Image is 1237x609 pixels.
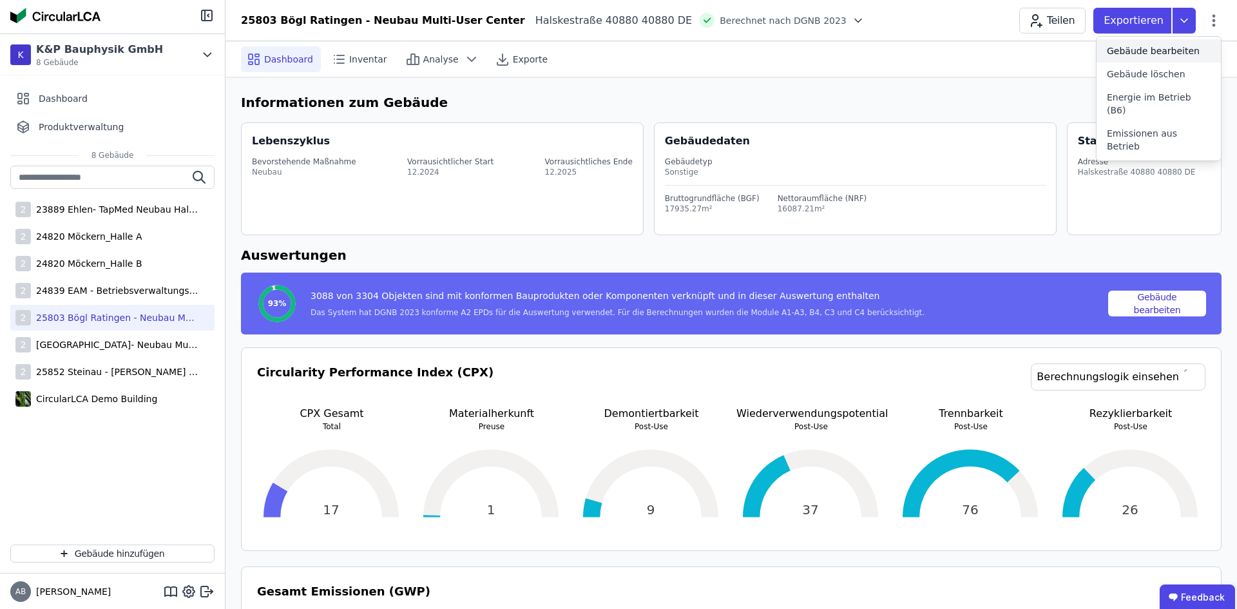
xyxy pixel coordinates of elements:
[545,167,633,177] div: 12.2025
[665,167,1046,177] div: Sonstige
[513,53,548,66] span: Exporte
[252,167,356,177] div: Neubau
[31,257,142,270] div: 24820 Möckern_Halle B
[1078,157,1196,167] div: Adresse
[39,92,88,105] span: Dashboard
[15,229,31,244] div: 2
[31,284,198,297] div: 24839 EAM - Betriebsverwaltungsgebäude (KM)
[15,310,31,325] div: 2
[545,157,633,167] div: Vorrausichtliches Ende
[1107,68,1185,81] span: Gebäude löschen
[10,545,215,563] button: Gebäude hinzufügen
[778,204,867,214] div: 16087.21m²
[896,421,1046,432] p: Post-Use
[10,8,101,23] img: Concular
[1107,127,1211,153] span: Emissionen aus Betrieb
[1056,406,1205,421] p: Rezyklierbarkeit
[736,421,886,432] p: Post-Use
[1019,8,1086,34] button: Teilen
[31,203,198,216] div: 23889 Ehlen- TapMed Neubau Halle 2
[31,230,142,243] div: 24820 Möckern_Halle A
[15,202,31,217] div: 2
[896,406,1046,421] p: Trennbarkeit
[257,421,407,432] p: Total
[1107,44,1200,57] span: Gebäude bearbeiten
[39,121,124,133] span: Produktverwaltung
[736,406,886,421] p: Wiederverwendungspotential
[577,406,726,421] p: Demontiertbarkeit
[79,150,147,160] span: 8 Gebäude
[423,53,459,66] span: Analyse
[1108,291,1206,316] button: Gebäude bearbeiten
[665,204,760,214] div: 17935.27m²
[1104,13,1166,28] p: Exportieren
[31,338,198,351] div: [GEOGRAPHIC_DATA]- Neubau Multi-User Center
[241,13,525,28] div: 25803 Bögl Ratingen - Neubau Multi-User Center
[257,406,407,421] p: CPX Gesamt
[1078,167,1196,177] div: Halskestraße 40880 40880 DE
[1056,421,1205,432] p: Post-Use
[417,406,566,421] p: Materialherkunft
[15,337,31,353] div: 2
[15,256,31,271] div: 2
[241,93,1222,112] h6: Informationen zum Gebäude
[311,289,925,307] div: 3088 von 3304 Objekten sind mit konformen Bauprodukten oder Komponenten verknüpft und in dieser A...
[407,167,494,177] div: 12.2024
[311,307,925,318] div: Das System hat DGNB 2023 konforme A2 EPDs für die Auswertung verwendet. Für die Berechnungen wurd...
[577,421,726,432] p: Post-Use
[36,42,163,57] div: K&P Bauphysik GmbH
[241,246,1222,265] h6: Auswertungen
[1078,133,1129,149] div: Standort
[665,193,760,204] div: Bruttogrundfläche (BGF)
[15,588,26,595] span: AB
[252,157,356,167] div: Bevorstehende Maßnahme
[778,193,867,204] div: Nettoraumfläche (NRF)
[252,133,330,149] div: Lebenszyklus
[31,311,198,324] div: 25803 Bögl Ratingen - Neubau Multi-User Center
[36,57,163,68] span: 8 Gebäude
[665,157,1046,167] div: Gebäudetyp
[1107,91,1211,117] span: Energie im Betrieb (B6)
[407,157,494,167] div: Vorrausichtlicher Start
[417,421,566,432] p: Preuse
[31,392,157,405] div: CircularLCA Demo Building
[720,14,847,27] span: Berechnet nach DGNB 2023
[15,389,31,409] img: CircularLCA Demo Building
[525,13,693,28] div: Halskestraße 40880 40880 DE
[31,365,198,378] div: 25852 Steinau - [PERSON_NAME] Logistikzentrum
[257,363,494,406] h3: Circularity Performance Index (CPX)
[257,583,1205,601] h3: Gesamt Emissionen (GWP)
[665,133,1056,149] div: Gebäudedaten
[31,585,111,598] span: [PERSON_NAME]
[264,53,313,66] span: Dashboard
[15,283,31,298] div: 2
[268,298,287,309] span: 93%
[349,53,387,66] span: Inventar
[10,44,31,65] div: K
[15,364,31,380] div: 2
[1031,363,1205,391] a: Berechnungslogik einsehen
